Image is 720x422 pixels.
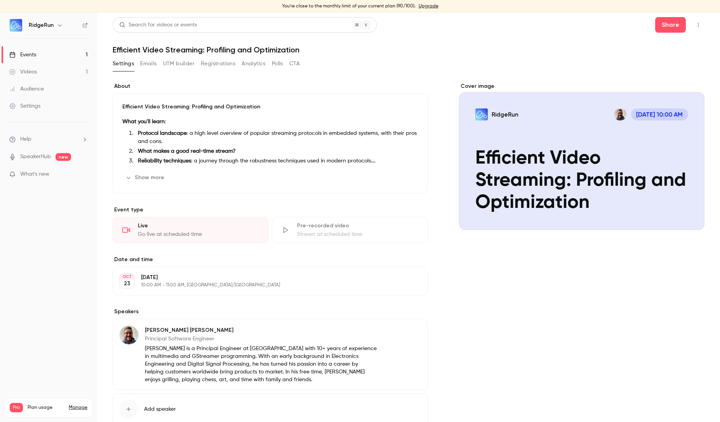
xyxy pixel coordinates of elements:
[655,17,686,33] button: Share
[20,153,51,161] a: SpeakerHub
[144,405,176,413] span: Add speaker
[135,157,418,165] li: : a journey through the robustness techniques used in modern protocols.
[113,217,269,243] div: LiveGo live at scheduled time
[10,403,23,412] span: Pro
[138,158,191,164] strong: Reliability techniques
[9,68,37,76] div: Videos
[10,19,22,31] img: RidgeRun
[140,58,157,70] button: Emails
[138,222,259,230] div: Live
[201,58,235,70] button: Registrations
[56,153,71,161] span: new
[297,222,418,230] div: Pre-recorded video
[272,217,428,243] div: Pre-recorded videoStream at scheduled time
[113,206,428,214] p: Event type
[9,102,40,110] div: Settings
[122,171,169,184] button: Show more
[20,170,49,178] span: What's new
[272,58,283,70] button: Polls
[145,326,377,334] p: [PERSON_NAME] [PERSON_NAME]
[113,319,428,390] div: Michael Grüner[PERSON_NAME] [PERSON_NAME]Principal Software Engineer[PERSON_NAME] is a Principal ...
[113,256,428,263] label: Date and time
[120,326,138,344] img: Michael Grüner
[120,274,134,279] div: OCT
[9,135,88,143] li: help-dropdown-opener
[242,58,266,70] button: Analytics
[29,21,54,29] h6: RidgeRun
[138,230,259,238] div: Go live at scheduled time
[459,82,704,230] section: Cover image
[113,58,134,70] button: Settings
[145,335,377,343] p: Principal Software Engineer
[297,230,418,238] div: Stream at scheduled time
[141,274,387,281] p: [DATE]
[138,148,236,154] strong: What makes a good real-time stream?
[289,58,300,70] button: CTA
[122,117,418,126] p: :
[138,131,187,136] strong: Protocol landscape
[28,405,64,411] span: Plan usage
[9,51,36,59] div: Events
[20,135,31,143] span: Help
[119,21,197,29] div: Search for videos or events
[419,3,438,9] a: Upgrade
[124,280,130,288] p: 23
[69,405,87,411] a: Manage
[122,103,418,111] p: Efficient Video Streaming: Profiling and Optimization
[113,82,428,90] label: About
[113,308,428,316] label: Speakers
[122,119,165,124] strong: What you'll learn
[141,282,387,288] p: 10:00 AM - 11:00 AM, [GEOGRAPHIC_DATA]/[GEOGRAPHIC_DATA]
[145,345,377,384] p: [PERSON_NAME] is a Principal Engineer at [GEOGRAPHIC_DATA] with 10+ years of experience in multim...
[459,82,704,90] label: Cover image
[9,85,44,93] div: Audience
[163,58,195,70] button: UTM builder
[135,129,418,146] li: : a high level overview of popular streaming protocols in embedded systems, with their pros and c...
[113,45,704,54] h1: Efficient Video Streaming: Profiling and Optimization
